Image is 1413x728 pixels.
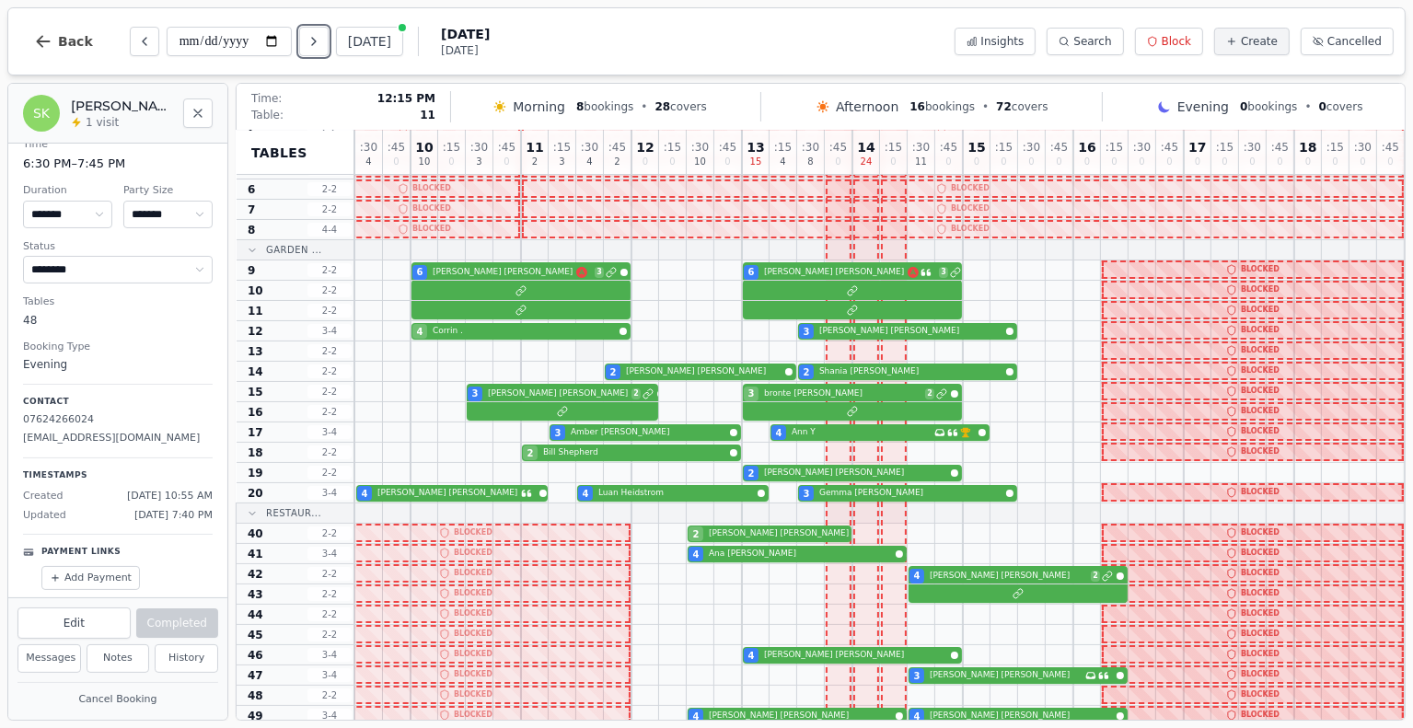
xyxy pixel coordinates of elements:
span: : 45 [1161,142,1178,153]
span: 1 visit [86,115,119,130]
span: 18 [248,445,263,460]
span: 13 [747,141,764,154]
span: Ann Y [792,426,931,439]
span: 2 - 2 [307,405,352,419]
span: 2 - 2 [307,344,352,358]
span: 2 [693,527,700,541]
span: Search [1073,34,1111,49]
span: 3 [472,387,479,400]
span: : 15 [553,142,571,153]
span: 2 - 2 [307,304,352,318]
dd: 6:30 PM – 7:45 PM [23,155,213,173]
span: 3 - 4 [307,648,352,662]
button: Search [1047,28,1123,55]
span: 0 [1111,157,1117,167]
span: : 30 [691,142,709,153]
span: 11 [420,108,435,122]
p: [EMAIL_ADDRESS][DOMAIN_NAME] [23,431,213,446]
dd: 48 [23,312,213,329]
span: : 15 [443,142,460,153]
span: 0 [835,157,840,167]
span: : 45 [1050,142,1068,153]
span: 17 [1188,141,1206,154]
button: History [155,644,218,673]
span: 3 [748,387,755,400]
span: Tables [251,144,307,162]
span: 16 [909,100,925,113]
span: 0 [1249,157,1255,167]
span: 0 [1195,157,1200,167]
button: Block [1135,28,1203,55]
span: [DATE] 10:55 AM [127,489,213,504]
span: [PERSON_NAME] [PERSON_NAME] [764,649,947,662]
button: Add Payment [41,566,140,591]
span: Restaur... [266,506,321,520]
button: Create [1214,28,1290,55]
span: 4 [776,426,782,440]
span: 0 [393,157,399,167]
span: 3 [914,669,921,683]
span: 2 - 2 [307,526,352,540]
span: 42 [248,567,263,582]
span: : 30 [1133,142,1151,153]
span: 2 - 2 [307,466,352,480]
span: 3 - 4 [307,425,352,439]
span: Insights [981,34,1025,49]
p: 07624266024 [23,412,213,428]
span: 4 [780,157,785,167]
p: Contact [23,396,213,409]
span: 49 [248,709,263,723]
span: 3 - 4 [307,709,352,722]
span: : 45 [388,142,405,153]
span: 4 [365,157,371,167]
span: 2 - 2 [307,263,352,277]
span: 6 [748,265,755,279]
span: 0 [1222,157,1227,167]
span: : 45 [829,142,847,153]
span: [PERSON_NAME] [PERSON_NAME] [709,710,892,722]
span: 17 [248,425,263,440]
span: 12:15 PM [377,91,435,106]
span: bookings [1240,99,1297,114]
span: 0 [1084,157,1090,167]
button: Previous day [130,27,159,56]
p: Payment Links [41,546,121,559]
span: Shania [PERSON_NAME] [819,365,1002,378]
span: 9 [248,263,255,278]
span: • [982,99,989,114]
span: [PERSON_NAME] [PERSON_NAME] [433,266,573,279]
span: 0 [1319,100,1326,113]
span: : 45 [719,142,736,153]
span: Evening [1177,98,1229,116]
span: 20 [248,486,263,501]
span: : 30 [581,142,598,153]
span: 0 [1277,157,1282,167]
span: 3 - 4 [307,547,352,560]
span: : 30 [1023,142,1040,153]
button: Notes [87,644,150,673]
span: 2 - 2 [307,283,352,297]
span: 3 - 4 [307,486,352,500]
span: [PERSON_NAME] [PERSON_NAME] [488,387,628,400]
span: covers [996,99,1048,114]
span: 7 [248,202,255,217]
span: 2 - 2 [307,182,352,196]
span: 0 [448,157,454,167]
span: 0 [1240,100,1247,113]
span: 44 [248,607,263,622]
span: bronte [PERSON_NAME] [764,387,921,400]
span: 11 [915,157,927,167]
svg: Customer message [1098,670,1109,681]
button: [DATE] [336,27,403,56]
span: 10 [694,157,706,167]
span: : 45 [1271,142,1289,153]
span: 11 [248,304,263,318]
span: Cancelled [1327,34,1382,49]
span: 18 [1299,141,1316,154]
span: bookings [909,99,975,114]
dt: Party Size [123,183,213,199]
span: 2 - 2 [307,587,352,601]
span: 11 [526,141,543,154]
span: Garden ... [266,243,322,257]
span: : 30 [1354,142,1372,153]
